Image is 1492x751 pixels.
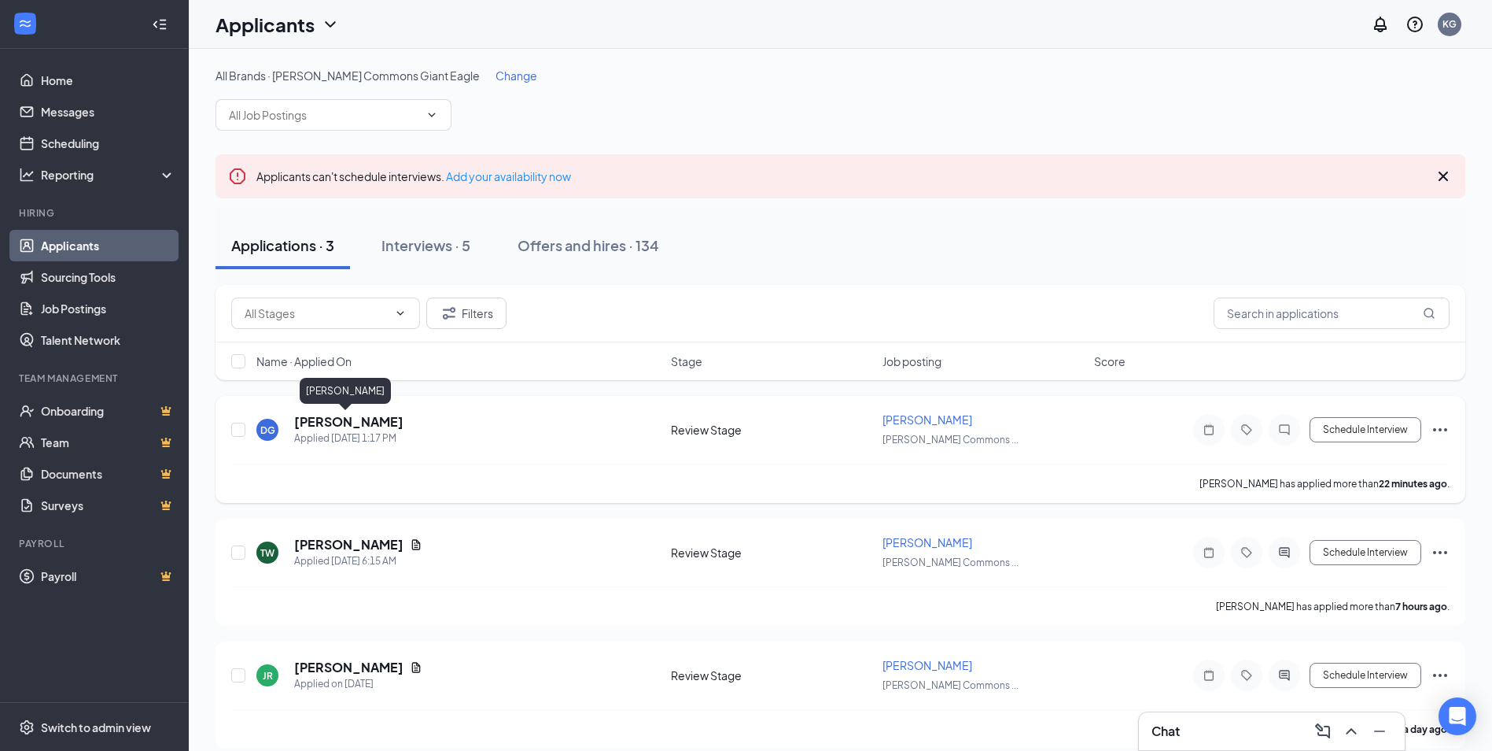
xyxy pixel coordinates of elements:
div: TW [260,546,274,560]
div: Switch to admin view [41,720,151,735]
div: Review Stage [671,422,873,438]
svg: Tag [1237,546,1256,559]
h3: Chat [1151,723,1180,740]
div: Offers and hires · 134 [518,235,659,255]
svg: Note [1199,424,1218,436]
div: Applied [DATE] 1:17 PM [294,431,403,446]
svg: ChatInactive [1275,424,1294,436]
svg: MagnifyingGlass [1423,307,1435,320]
button: ChevronUp [1339,719,1364,744]
div: Review Stage [671,668,873,683]
span: Applicants can't schedule interviews. [256,169,571,183]
button: Minimize [1367,719,1392,744]
svg: WorkstreamLogo [17,16,33,31]
svg: Tag [1237,669,1256,682]
svg: Error [228,167,247,186]
svg: ComposeMessage [1313,722,1332,741]
svg: Ellipses [1431,420,1450,439]
input: Search in applications [1214,298,1450,329]
b: 22 minutes ago [1379,478,1447,490]
a: Add your availability now [446,169,571,183]
p: [PERSON_NAME] has applied more than . [1199,477,1450,490]
b: 7 hours ago [1395,601,1447,612]
svg: Note [1199,546,1218,559]
svg: Minimize [1370,722,1389,741]
h1: Applicants [216,11,315,38]
b: a day ago [1403,723,1447,735]
span: Change [495,68,537,83]
div: Applied on [DATE] [294,676,422,692]
svg: Filter [440,304,459,323]
svg: Document [410,538,422,551]
span: [PERSON_NAME] Commons ... [882,434,1019,446]
span: All Brands · [PERSON_NAME] Commons Giant Eagle [216,68,480,83]
h5: [PERSON_NAME] [294,413,403,431]
a: TeamCrown [41,427,175,458]
div: [PERSON_NAME] [300,378,391,404]
svg: Settings [19,720,35,735]
span: [PERSON_NAME] Commons ... [882,557,1019,568]
div: Review Stage [671,545,873,560]
button: Schedule Interview [1310,540,1421,565]
svg: Cross [1434,167,1453,186]
svg: Notifications [1371,15,1390,34]
div: Applied [DATE] 6:15 AM [294,553,422,569]
a: OnboardingCrown [41,395,175,427]
a: Scheduling [41,128,175,159]
h5: [PERSON_NAME] [294,659,403,676]
svg: Ellipses [1431,666,1450,685]
div: DG [260,424,275,437]
span: Job posting [882,353,941,369]
h5: [PERSON_NAME] [294,536,403,553]
div: KG [1442,17,1457,31]
div: Open Intercom Messenger [1439,697,1476,735]
input: All Stages [245,305,388,322]
span: [PERSON_NAME] [882,658,972,672]
p: [PERSON_NAME] has applied more than . [1216,600,1450,613]
svg: Tag [1237,424,1256,436]
svg: Note [1199,669,1218,682]
a: Job Postings [41,293,175,324]
input: All Job Postings [229,106,419,124]
a: Sourcing Tools [41,261,175,293]
a: Home [41,65,175,96]
a: PayrollCrown [41,560,175,592]
div: Interviews · 5 [381,235,470,255]
a: DocumentsCrown [41,458,175,490]
span: Stage [671,353,702,369]
button: ComposeMessage [1310,719,1335,744]
a: Messages [41,96,175,128]
div: Payroll [19,537,172,550]
span: Name · Applied On [256,353,352,369]
svg: Document [410,661,422,674]
a: Applicants [41,230,175,261]
svg: ActiveChat [1275,546,1294,559]
div: Team Management [19,372,172,385]
button: Filter Filters [426,298,507,329]
svg: Collapse [152,17,168,32]
div: Reporting [41,167,176,183]
span: [PERSON_NAME] Commons ... [882,679,1019,691]
a: Talent Network [41,324,175,356]
a: SurveysCrown [41,490,175,521]
svg: QuestionInfo [1405,15,1424,34]
svg: ActiveChat [1275,669,1294,682]
span: [PERSON_NAME] [882,535,972,549]
svg: ChevronDown [321,15,340,34]
svg: Analysis [19,167,35,183]
svg: ChevronDown [425,109,438,121]
button: Schedule Interview [1310,663,1421,688]
button: Schedule Interview [1310,417,1421,442]
div: JR [263,669,273,683]
span: Score [1094,353,1125,369]
svg: ChevronUp [1342,722,1361,741]
div: Hiring [19,206,172,220]
svg: ChevronDown [394,307,407,320]
span: [PERSON_NAME] [882,412,972,427]
div: Applications · 3 [231,235,334,255]
svg: Ellipses [1431,543,1450,562]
